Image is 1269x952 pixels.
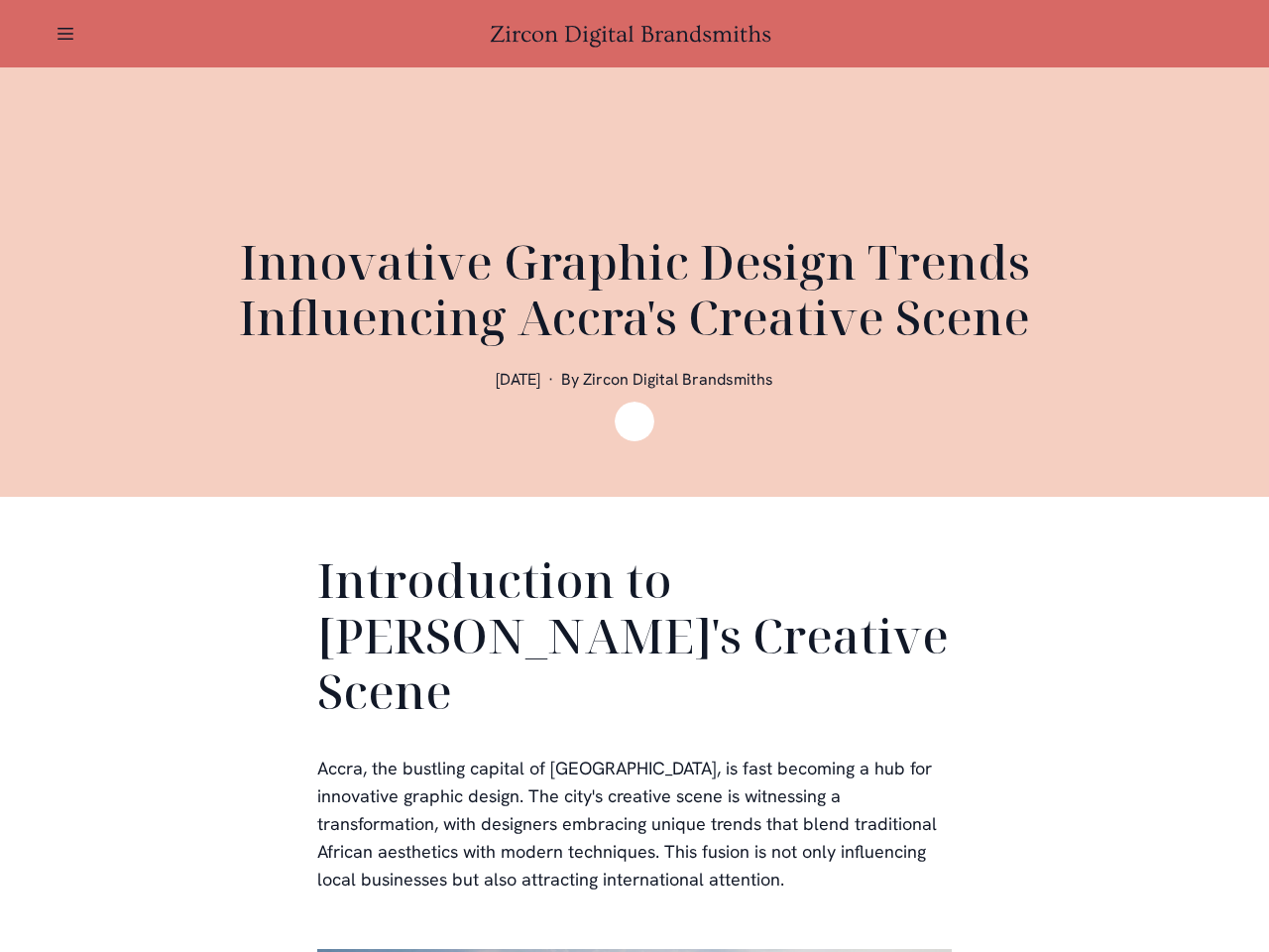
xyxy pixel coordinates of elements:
[159,234,1110,345] h1: Innovative Graphic Design Trends Influencing Accra's Creative Scene
[496,369,540,390] span: [DATE]
[615,402,654,441] img: Zircon Digital Brandsmiths
[490,21,779,48] a: Zircon Digital Brandsmiths
[317,552,952,727] h2: Introduction to [PERSON_NAME]'s Creative Scene
[561,369,773,390] span: By Zircon Digital Brandsmiths
[317,755,952,893] p: Accra, the bustling capital of [GEOGRAPHIC_DATA], is fast becoming a hub for innovative graphic d...
[548,369,553,390] span: ·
